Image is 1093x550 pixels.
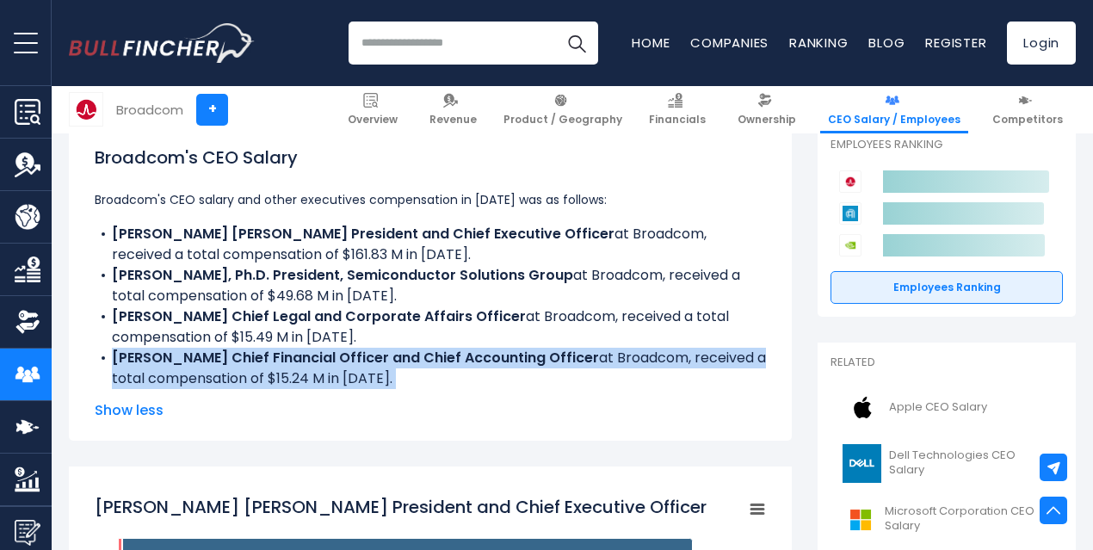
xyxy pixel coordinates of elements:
b: [PERSON_NAME] [PERSON_NAME] President and Chief Executive Officer [112,224,614,244]
li: at Broadcom, received a total compensation of $15.49 M in [DATE]. [95,306,766,348]
div: Broadcom [116,100,183,120]
span: Competitors [992,113,1063,127]
button: Search [555,22,598,65]
img: AVGO logo [70,93,102,126]
p: Broadcom's CEO salary and other executives compensation in [DATE] was as follows: [95,189,766,210]
span: Show less [95,400,766,421]
a: Ranking [789,34,848,52]
span: Revenue [429,113,477,127]
b: [PERSON_NAME], Ph.D. President, Semiconductor Solutions Group [112,265,573,285]
a: Ownership [730,86,804,133]
li: at Broadcom, received a total compensation of $15.24 M in [DATE]. [95,348,766,389]
a: Product / Geography [496,86,630,133]
img: Applied Materials competitors logo [839,202,861,225]
tspan: [PERSON_NAME] [PERSON_NAME] President and Chief Executive Officer [95,495,707,519]
span: Product / Geography [503,113,622,127]
a: Login [1007,22,1076,65]
img: NVIDIA Corporation competitors logo [839,234,861,256]
span: CEO Salary / Employees [828,113,960,127]
a: Revenue [422,86,485,133]
span: Financials [649,113,706,127]
a: Overview [340,86,405,133]
a: + [196,94,228,126]
li: at Broadcom, received a total compensation of $49.68 M in [DATE]. [95,265,766,306]
img: Bullfincher logo [69,23,255,63]
span: Apple CEO Salary [889,400,987,415]
span: Microsoft Corporation CEO Salary [885,504,1053,534]
li: at Broadcom, received a total compensation of $161.83 M in [DATE]. [95,224,766,265]
a: Dell Technologies CEO Salary [831,440,1063,487]
a: Employees Ranking [831,271,1063,304]
a: CEO Salary / Employees [820,86,968,133]
p: Related [831,355,1063,370]
span: Dell Technologies CEO Salary [889,448,1053,478]
a: Microsoft Corporation CEO Salary [831,496,1063,543]
img: DELL logo [841,444,884,483]
b: [PERSON_NAME] Chief Financial Officer and Chief Accounting Officer [112,348,599,368]
a: Companies [690,34,769,52]
a: Blog [868,34,905,52]
span: Ownership [738,113,796,127]
img: AAPL logo [841,388,884,427]
span: Overview [348,113,398,127]
a: Go to homepage [69,23,254,63]
a: Competitors [985,86,1071,133]
img: Broadcom competitors logo [839,170,861,193]
b: [PERSON_NAME] Chief Legal and Corporate Affairs Officer [112,306,526,326]
img: MSFT logo [841,500,880,539]
img: Ownership [15,309,40,335]
p: Employees Ranking [831,138,1063,152]
a: Financials [641,86,713,133]
a: Apple CEO Salary [831,384,1063,431]
h1: Broadcom's CEO Salary [95,145,766,170]
a: Register [925,34,986,52]
a: Home [632,34,670,52]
